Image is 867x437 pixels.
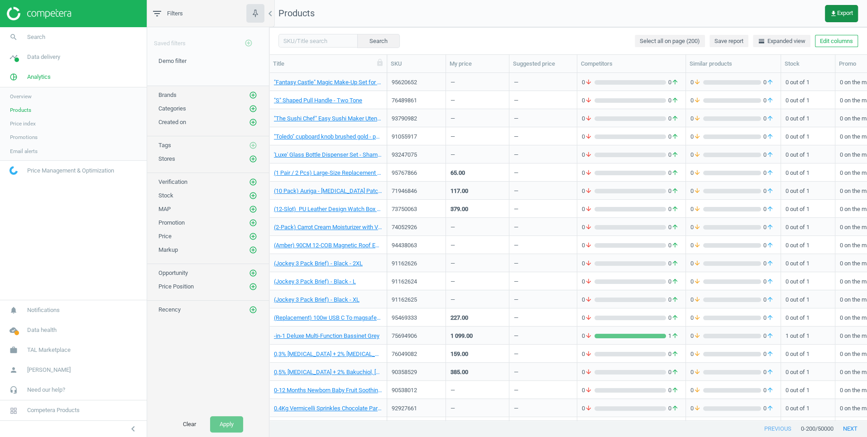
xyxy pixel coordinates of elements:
div: 0 out of 1 [786,309,830,325]
div: — [514,241,518,253]
span: 0 [690,133,703,141]
i: arrow_upward [671,205,679,213]
i: arrow_upward [671,296,679,304]
div: Saved filters [147,27,269,53]
div: 0 out of 1 [786,110,830,126]
span: Stores [158,155,175,162]
span: 0 [582,332,594,340]
div: 0 out of 1 [786,291,830,307]
span: Notifications [27,306,60,314]
span: 0 [761,314,776,322]
span: 1 [666,332,681,340]
span: 0 [582,259,594,268]
span: 0 [690,278,703,286]
i: arrow_downward [694,259,701,268]
div: 0 out of 1 [786,182,830,198]
span: 0 [666,187,681,195]
span: 0 [582,241,594,250]
i: arrow_downward [694,96,701,105]
div: 1 out of 1 [786,327,830,343]
i: arrow_downward [694,115,701,123]
div: SKU [391,60,442,68]
span: 0 [582,223,594,231]
i: add_circle_outline [249,105,257,113]
i: arrow_downward [694,169,701,177]
span: 0 [582,296,594,304]
button: Search [357,34,400,48]
a: (12-Slot) PU Leather Design Watch Box - White. [274,205,382,213]
span: 0 [761,151,776,159]
span: 0 [761,115,776,123]
span: 0 [666,296,681,304]
i: arrow_downward [585,96,592,105]
i: arrow_downward [694,296,701,304]
span: 0 [690,187,703,195]
a: 0,5% [MEDICAL_DATA] + 2% Bakuchiol, [MEDICAL_DATA], Alpha Arbutin, Copper Peptide, Tetrahexyldecy... [274,368,382,376]
button: add_circle_outline [249,118,258,127]
i: arrow_upward [671,169,679,177]
button: add_circle_outline [249,218,258,227]
a: 0,3% [MEDICAL_DATA] + 2% [MEDICAL_DATA] + 1% [MEDICAL_DATA] Serum, Acne, Pigment [274,350,382,358]
span: 0 [666,133,681,141]
span: Promotions [10,134,38,141]
i: arrow_upward [766,332,774,340]
span: 0 [666,151,681,159]
a: "S" Shaped Pull Handle - Two Tone [274,96,362,105]
i: person [5,361,22,379]
i: arrow_downward [585,332,592,340]
button: add_circle_outline [249,141,258,150]
span: 0 [690,169,703,177]
i: arrow_upward [671,332,679,340]
div: — [450,296,455,307]
i: arrow_downward [694,187,701,195]
span: Price Management & Optimization [27,167,114,175]
i: arrow_upward [671,259,679,268]
div: 0 out of 1 [786,128,830,144]
div: 91162625 [392,296,441,304]
div: 0 out of 1 [786,92,830,108]
div: 379.00 [450,205,468,213]
div: 0 out of 1 [786,74,830,90]
span: Recency [158,306,181,313]
span: 0 [761,205,776,213]
span: Categories [158,105,186,112]
div: 95620652 [392,78,441,86]
i: timeline [5,48,22,66]
span: 0 [582,314,594,322]
a: "The Sushi Chef" Easy Sushi Maker Utensil [274,115,382,123]
i: arrow_downward [585,259,592,268]
span: 0 [761,332,776,340]
a: 0-12 Months Newborn Baby Fruit Soothing Rattle & CuteTeether 7-Piece Set [274,386,382,394]
span: Filters [167,10,183,18]
i: arrow_upward [671,278,679,286]
span: 0 [666,169,681,177]
i: arrow_upward [766,259,774,268]
span: 0 [582,187,594,195]
i: arrow_downward [585,278,592,286]
span: Tags [158,142,171,149]
div: 0 out of 1 [786,146,830,162]
i: arrow_upward [766,169,774,177]
div: Suggested price [513,60,573,68]
button: add_circle_outline [249,178,258,187]
div: — [450,115,455,126]
i: arrow_downward [694,278,701,286]
a: (Amber) 90CM 12-COB Magnetic Roof Emergency Strobe Light [274,241,382,250]
div: — [450,96,455,108]
input: SKU/Title search [278,34,358,48]
div: — [450,278,455,289]
button: add_circle_outline [249,154,258,163]
div: — [514,296,518,307]
span: 0 [582,205,594,213]
span: 0 [690,296,703,304]
i: add_circle_outline [249,118,257,126]
i: arrow_downward [585,133,592,141]
span: 0 [666,78,681,86]
div: 71946846 [392,187,441,195]
i: add_circle_outline [249,91,257,99]
span: 0 [582,278,594,286]
span: 0 [582,115,594,123]
button: horizontal_splitExpanded view [753,35,810,48]
i: arrow_downward [585,151,592,159]
span: Promotion [158,219,185,226]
